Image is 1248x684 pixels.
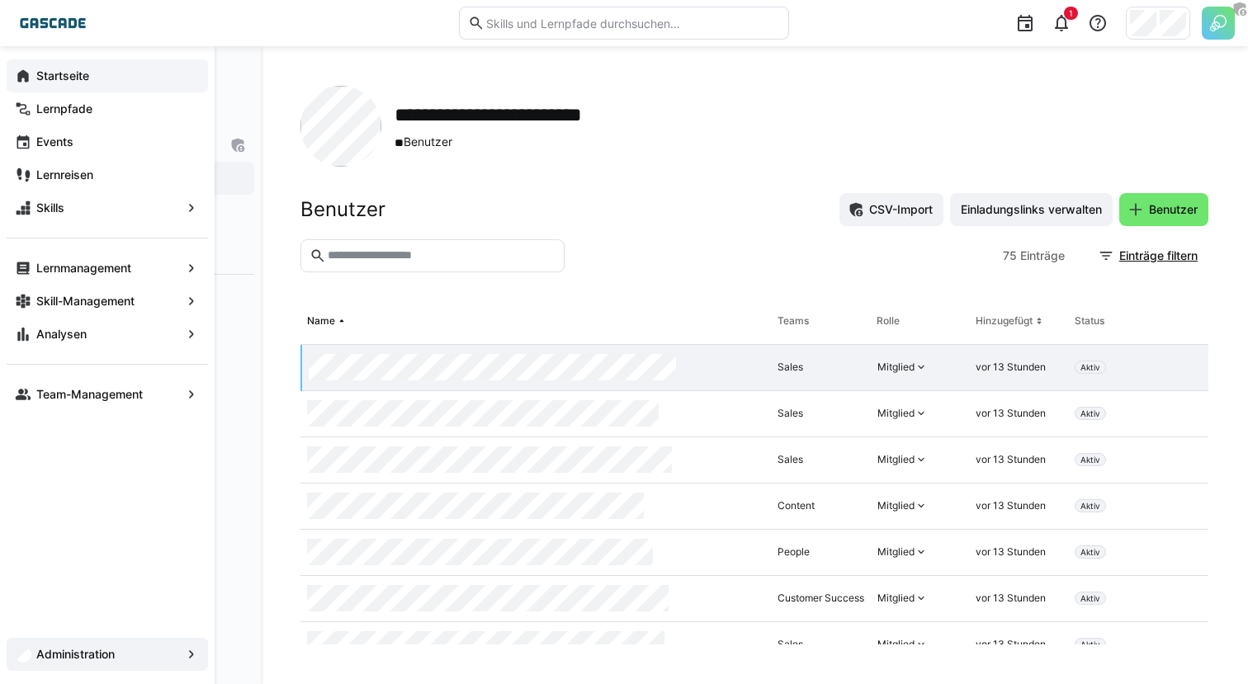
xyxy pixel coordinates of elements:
[1003,248,1017,264] span: 75
[877,592,915,605] div: Mitglied
[1080,639,1100,649] span: Aktiv
[1119,193,1208,226] button: Benutzer
[950,193,1113,226] button: Einladungslinks verwalten
[877,545,915,559] div: Mitglied
[778,361,803,374] div: Sales
[976,638,1046,650] span: vor 13 Stunden
[877,499,915,512] div: Mitglied
[778,499,815,512] div: Content
[976,407,1046,419] span: vor 13 Stunden
[485,16,780,31] input: Skills und Lernpfade durchsuchen…
[877,314,900,328] div: Rolle
[976,499,1046,512] span: vor 13 Stunden
[1080,501,1100,511] span: Aktiv
[1080,362,1100,372] span: Aktiv
[778,453,803,466] div: Sales
[1080,455,1100,465] span: Aktiv
[778,314,809,328] div: Teams
[778,638,803,651] div: Sales
[877,453,915,466] div: Mitglied
[778,407,803,420] div: Sales
[1080,593,1100,603] span: Aktiv
[1090,239,1208,272] button: Einträge filtern
[839,193,943,226] button: CSV-Import
[867,201,935,218] span: CSV-Import
[1146,201,1200,218] span: Benutzer
[877,638,915,651] div: Mitglied
[976,361,1046,373] span: vor 13 Stunden
[1080,408,1100,418] span: Aktiv
[778,545,810,559] div: People
[1080,547,1100,557] span: Aktiv
[958,201,1104,218] span: Einladungslinks verwalten
[976,545,1046,558] span: vor 13 Stunden
[300,197,385,222] h2: Benutzer
[976,453,1046,465] span: vor 13 Stunden
[307,314,335,328] div: Name
[976,314,1033,328] div: Hinzugefügt
[976,592,1046,604] span: vor 13 Stunden
[1075,314,1104,328] div: Status
[1069,8,1073,18] span: 1
[877,407,915,420] div: Mitglied
[1020,248,1065,264] span: Einträge
[778,592,864,605] div: Customer Success
[395,134,674,151] span: Benutzer
[1117,248,1200,264] span: Einträge filtern
[877,361,915,374] div: Mitglied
